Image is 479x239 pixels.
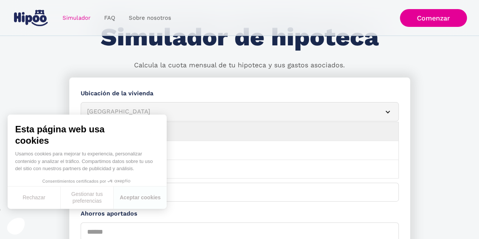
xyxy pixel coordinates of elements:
a: home [12,7,50,29]
p: Calcula la cuota mensual de tu hipoteca y sus gastos asociados. [134,61,345,70]
a: Almeria [81,160,398,179]
a: Comenzar [400,9,467,27]
a: Simulador [56,11,97,25]
a: Sobre nosotros [122,11,178,25]
nav: [GEOGRAPHIC_DATA] [81,122,399,178]
a: [GEOGRAPHIC_DATA] [81,141,398,160]
label: Ahorros aportados [81,209,399,219]
a: FAQ [97,11,122,25]
div: [GEOGRAPHIC_DATA] [87,107,374,116]
label: Ubicación de la vivienda [81,89,399,98]
article: [GEOGRAPHIC_DATA] [81,102,399,121]
a: [GEOGRAPHIC_DATA] [81,122,398,141]
h1: Simulador de hipoteca [101,23,379,51]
